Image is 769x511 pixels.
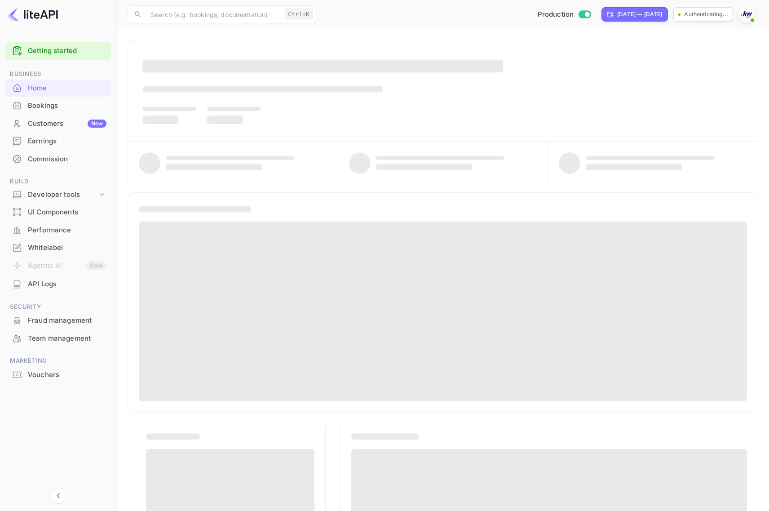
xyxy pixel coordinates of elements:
[28,46,106,56] a: Getting started
[5,275,111,293] div: API Logs
[28,279,106,289] div: API Logs
[5,222,111,239] div: Performance
[5,42,111,60] div: Getting started
[28,83,106,93] div: Home
[5,204,111,221] div: UI Components
[5,312,111,329] a: Fraud management
[5,239,111,256] a: Whitelabel
[5,204,111,220] a: UI Components
[28,243,106,253] div: Whitelabel
[28,207,106,218] div: UI Components
[5,275,111,292] a: API Logs
[538,9,574,20] span: Production
[5,97,111,115] div: Bookings
[28,370,106,380] div: Vouchers
[28,315,106,326] div: Fraud management
[5,187,111,203] div: Developer tools
[5,356,111,366] span: Marketing
[285,9,313,20] div: Ctrl+K
[5,133,111,149] a: Earnings
[5,80,111,96] a: Home
[146,5,281,23] input: Search (e.g. bookings, documentation)
[5,151,111,168] div: Commission
[617,10,662,18] div: [DATE] — [DATE]
[5,366,111,384] div: Vouchers
[5,133,111,150] div: Earnings
[601,7,668,22] div: Click to change the date range period
[28,225,106,236] div: Performance
[5,366,111,383] a: Vouchers
[5,239,111,257] div: Whitelabel
[28,136,106,147] div: Earnings
[28,119,106,129] div: Customers
[50,488,66,504] button: Collapse navigation
[5,115,111,132] a: CustomersNew
[739,7,754,22] img: With Joy
[534,9,595,20] div: Switch to Sandbox mode
[28,333,106,344] div: Team management
[5,115,111,133] div: CustomersNew
[5,312,111,329] div: Fraud management
[28,101,106,111] div: Bookings
[5,97,111,114] a: Bookings
[7,7,58,22] img: LiteAPI logo
[88,120,106,128] div: New
[5,80,111,97] div: Home
[5,151,111,167] a: Commission
[5,177,111,187] span: Build
[28,154,106,164] div: Commission
[28,190,97,200] div: Developer tools
[5,330,111,347] div: Team management
[5,222,111,238] a: Performance
[5,302,111,312] span: Security
[5,330,111,347] a: Team management
[5,69,111,79] span: Business
[684,10,728,18] p: Authenticating...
